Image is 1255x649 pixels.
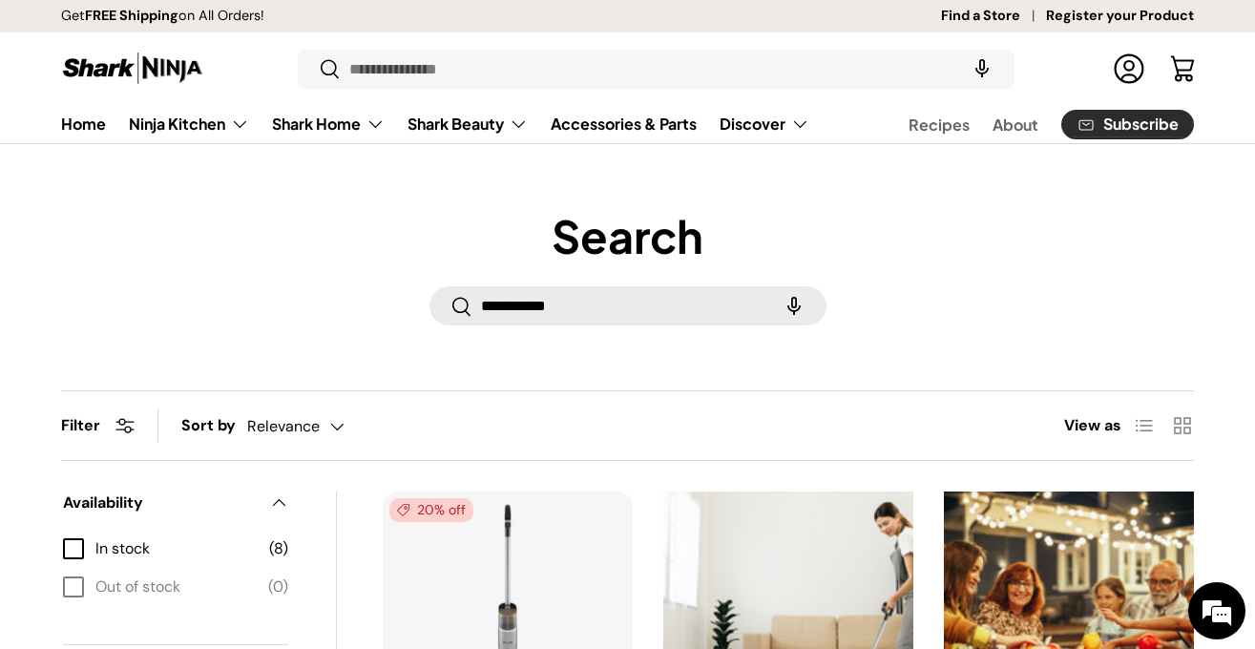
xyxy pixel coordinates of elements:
a: Home [61,105,106,142]
summary: Ninja Kitchen [117,105,261,143]
p: Get on All Orders! [61,6,264,27]
summary: Shark Home [261,105,396,143]
summary: Discover [708,105,821,143]
a: Recipes [909,106,970,143]
span: In stock [95,537,258,560]
span: (0) [268,576,288,598]
span: Subscribe [1103,116,1179,132]
span: Out of stock [95,576,257,598]
strong: FREE Shipping [85,7,178,24]
a: Subscribe [1061,110,1194,139]
summary: Shark Beauty [396,105,539,143]
span: Availability [63,492,258,514]
nav: Secondary [863,105,1194,143]
a: Shark Home [272,105,385,143]
img: Shark Ninja Philippines [61,50,204,87]
span: View as [1064,414,1121,437]
a: Register your Product [1046,6,1194,27]
nav: Primary [61,105,809,143]
summary: Availability [63,469,288,537]
span: Relevance [247,417,320,435]
button: Relevance [247,409,383,443]
speech-search-button: Search by voice [763,285,825,327]
a: Accessories & Parts [551,105,697,142]
button: Filter [61,415,135,435]
a: Shark Beauty [408,105,528,143]
span: (8) [269,537,288,560]
a: About [993,106,1038,143]
span: 20% off [389,498,473,522]
a: Discover [720,105,809,143]
label: Sort by [181,414,247,437]
h1: Search [61,208,1194,263]
speech-search-button: Search by voice [952,48,1013,90]
a: Ninja Kitchen [129,105,249,143]
a: Find a Store [941,6,1046,27]
span: Filter [61,415,100,435]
